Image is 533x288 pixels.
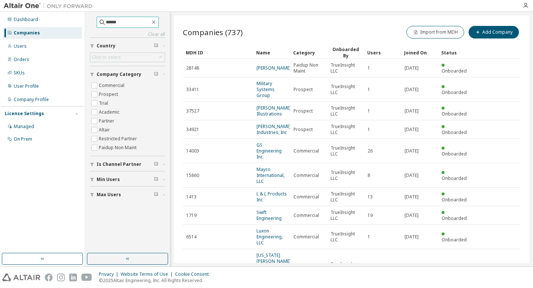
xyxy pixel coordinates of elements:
[405,127,419,133] span: [DATE]
[405,148,419,154] span: [DATE]
[99,117,116,125] label: Partner
[186,234,197,240] span: 6514
[154,71,158,77] span: Clear filter
[99,90,120,99] label: Prospect
[45,274,53,281] img: facebook.svg
[90,53,165,62] div: Click to select
[405,65,419,71] span: [DATE]
[442,111,467,117] span: Onboarded
[294,212,319,218] span: Commercial
[442,175,467,181] span: Onboarded
[257,228,283,246] a: Luxon Engineering, LLC
[97,71,141,77] span: Company Category
[90,38,165,54] button: Country
[257,209,282,221] a: Swift Engineering
[331,62,361,74] span: TrueInsight LLC
[442,151,467,157] span: Onboarded
[404,47,435,58] div: Joined On
[442,215,467,221] span: Onboarded
[257,65,291,71] a: [PERSON_NAME]
[97,43,115,49] span: Country
[99,271,121,277] div: Privacy
[405,234,419,240] span: [DATE]
[256,47,287,58] div: Name
[14,136,32,142] div: On Prem
[97,177,120,182] span: Min Users
[99,125,111,134] label: Altair
[368,194,373,200] span: 13
[257,166,285,184] a: Mayco International, LLC
[14,57,29,63] div: Orders
[368,108,370,114] span: 1
[175,271,213,277] div: Cookie Consent
[257,105,291,117] a: [PERSON_NAME] Illustrations
[368,173,370,178] span: 8
[97,161,141,167] span: Is Channel Partner
[331,170,361,181] span: TrueInsight LLC
[294,62,324,74] span: Paidup Non Maint
[97,192,121,198] span: Max Users
[186,47,250,58] div: MDH ID
[186,194,197,200] span: 1413
[294,148,319,154] span: Commercial
[14,83,39,89] div: User Profile
[90,66,165,83] button: Company Category
[294,173,319,178] span: Commercial
[81,274,92,281] img: youtube.svg
[405,212,419,218] span: [DATE]
[405,87,419,93] span: [DATE]
[14,17,38,23] div: Dashboard
[99,99,110,108] label: Trial
[331,191,361,203] span: TrueInsight LLC
[69,274,77,281] img: linkedin.svg
[368,127,370,133] span: 1
[469,26,519,38] button: Add Company
[186,127,199,133] span: 34921
[57,274,65,281] img: instagram.svg
[442,237,467,243] span: Onboarded
[442,68,467,74] span: Onboarded
[331,231,361,243] span: TrueInsight LLC
[14,43,27,49] div: Users
[294,87,313,93] span: Prospect
[183,27,243,37] span: Companies (737)
[186,108,199,114] span: 37527
[331,210,361,221] span: TrueInsight LLC
[405,194,419,200] span: [DATE]
[257,123,291,135] a: [PERSON_NAME] Industries, Inc
[154,192,158,198] span: Clear filter
[186,212,197,218] span: 1719
[257,142,282,160] a: GS Engineering Inc.
[2,274,40,281] img: altair_logo.svg
[368,65,370,71] span: 1
[331,84,361,96] span: TrueInsight LLC
[331,124,361,135] span: TrueInsight LLC
[154,43,158,49] span: Clear filter
[5,111,44,117] div: License Settings
[99,81,126,90] label: Commercial
[4,2,96,10] img: Altair One
[90,156,165,173] button: Is Channel Partner
[368,148,373,154] span: 26
[406,26,464,38] button: Import from MDH
[294,127,313,133] span: Prospect
[14,97,49,103] div: Company Profile
[99,143,138,152] label: Paidup Non Maint
[331,261,361,273] span: TrueInsight LLC
[294,194,319,200] span: Commercial
[368,234,370,240] span: 1
[442,129,467,135] span: Onboarded
[330,46,361,59] div: Onboarded By
[405,108,419,114] span: [DATE]
[14,30,40,36] div: Companies
[441,47,472,58] div: Status
[257,80,275,98] a: Military Systems Group
[257,252,291,282] a: [US_STATE] [PERSON_NAME] & Manufacturing, Inc
[121,271,175,277] div: Website Terms of Use
[154,161,158,167] span: Clear filter
[368,87,370,93] span: 1
[293,47,324,58] div: Category
[14,70,25,76] div: SKUs
[186,173,199,178] span: 15860
[99,108,121,117] label: Academic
